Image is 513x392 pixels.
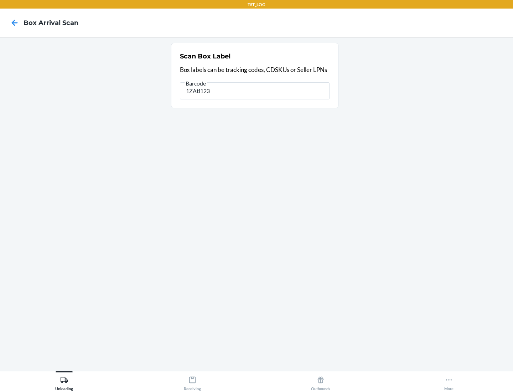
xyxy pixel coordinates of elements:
[444,373,454,391] div: More
[24,18,78,27] h4: Box Arrival Scan
[180,52,230,61] h2: Scan Box Label
[55,373,73,391] div: Unloading
[248,1,265,8] p: TST_LOG
[385,371,513,391] button: More
[180,82,330,99] input: Barcode
[256,371,385,391] button: Outbounds
[184,373,201,391] div: Receiving
[128,371,256,391] button: Receiving
[311,373,330,391] div: Outbounds
[185,80,207,87] span: Barcode
[180,65,330,74] p: Box labels can be tracking codes, CDSKUs or Seller LPNs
